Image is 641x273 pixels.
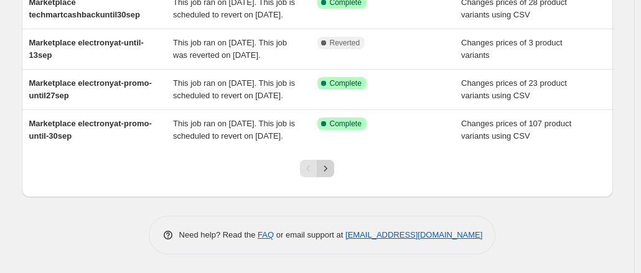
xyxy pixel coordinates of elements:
span: Need help? Read the [179,230,258,239]
a: [EMAIL_ADDRESS][DOMAIN_NAME] [345,230,482,239]
a: FAQ [258,230,274,239]
span: Changes prices of 3 product variants [461,38,563,60]
span: This job ran on [DATE]. This job is scheduled to revert on [DATE]. [173,119,295,141]
span: Changes prices of 23 product variants using CSV [461,78,567,100]
span: This job ran on [DATE]. This job was reverted on [DATE]. [173,38,287,60]
span: Reverted [330,38,360,48]
span: Marketplace electronyat-promo-until27sep [29,78,152,100]
button: Next [317,160,334,177]
span: Complete [330,78,362,88]
span: Marketplace electronyat-promo-until-30sep [29,119,152,141]
span: Marketplace electronyat-until-13sep [29,38,144,60]
span: Complete [330,119,362,129]
nav: Pagination [300,160,334,177]
span: Changes prices of 107 product variants using CSV [461,119,571,141]
span: This job ran on [DATE]. This job is scheduled to revert on [DATE]. [173,78,295,100]
span: or email support at [274,230,345,239]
